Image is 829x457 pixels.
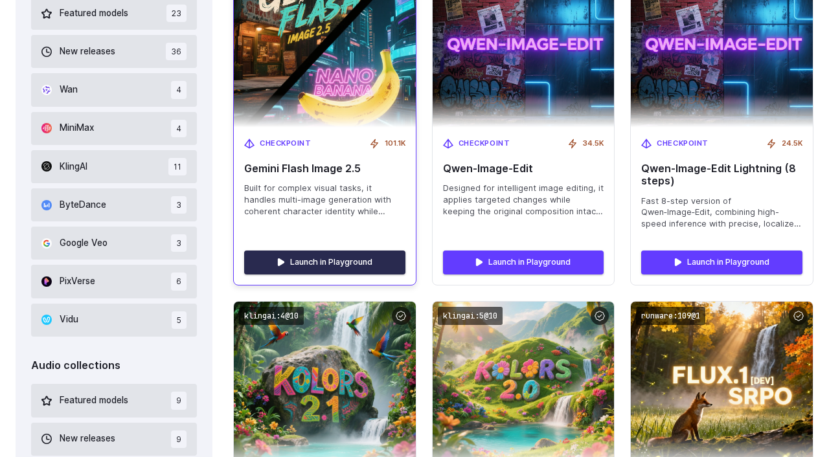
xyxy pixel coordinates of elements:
[60,198,106,212] span: ByteDance
[244,162,405,175] span: Gemini Flash Image 2.5
[31,73,197,106] button: Wan 4
[31,112,197,145] button: MiniMax 4
[172,311,187,329] span: 5
[60,274,95,289] span: PixVerse
[641,195,802,230] span: Fast 8-step version of Qwen‑Image‑Edit, combining high-speed inference with precise, localized im...
[31,384,197,417] button: Featured models 9
[31,304,197,337] button: Vidu 5
[244,251,405,274] a: Launch in Playground
[31,150,197,183] button: KlingAI 11
[171,120,187,137] span: 4
[60,45,115,59] span: New releases
[782,138,802,150] span: 24.5K
[171,196,187,214] span: 3
[31,357,197,374] div: Audio collections
[641,251,802,274] a: Launch in Playground
[31,227,197,260] button: Google Veo 3
[31,265,197,298] button: PixVerse 6
[657,138,709,150] span: Checkpoint
[443,162,604,175] span: Qwen‑Image‑Edit
[166,5,187,22] span: 23
[459,138,510,150] span: Checkpoint
[260,138,312,150] span: Checkpoint
[60,160,87,174] span: KlingAI
[438,307,503,326] code: klingai:5@10
[168,158,187,175] span: 11
[636,307,705,326] code: runware:109@1
[641,162,802,187] span: Qwen‑Image‑Edit Lightning (8 steps)
[31,35,197,68] button: New releases 36
[443,183,604,217] span: Designed for intelligent image editing, it applies targeted changes while keeping the original co...
[171,81,187,98] span: 4
[31,423,197,456] button: New releases 9
[239,307,304,326] code: klingai:4@10
[443,251,604,274] a: Launch in Playground
[31,188,197,221] button: ByteDance 3
[244,183,405,217] span: Built for complex visual tasks, it handles multi-image generation with coherent character identit...
[60,6,128,21] span: Featured models
[60,121,94,135] span: MiniMax
[171,430,187,448] span: 9
[60,83,78,97] span: Wan
[171,392,187,409] span: 9
[385,138,405,150] span: 101.1K
[60,394,128,408] span: Featured models
[583,138,604,150] span: 34.5K
[166,43,187,60] span: 36
[171,273,187,290] span: 6
[171,234,187,252] span: 3
[60,432,115,446] span: New releases
[60,313,78,327] span: Vidu
[60,236,108,251] span: Google Veo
